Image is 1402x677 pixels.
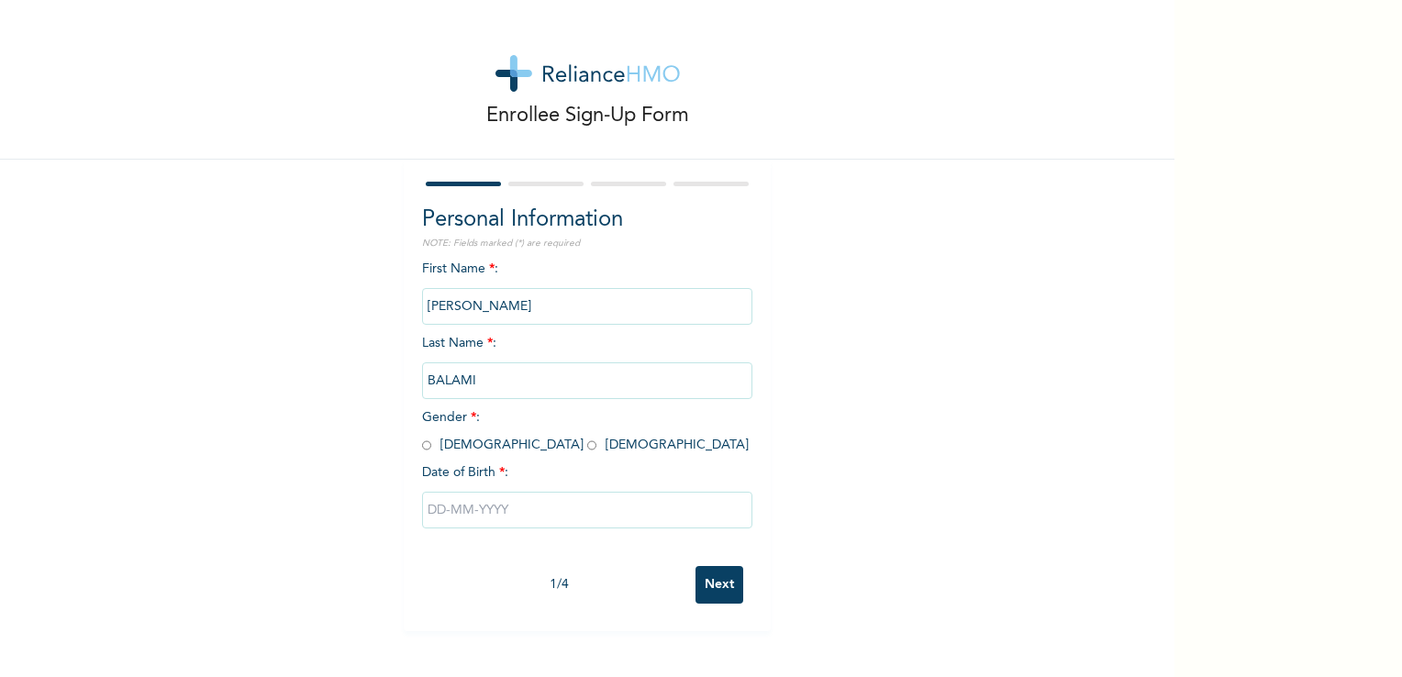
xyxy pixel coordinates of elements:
span: Last Name : [422,337,752,387]
img: logo [495,55,680,92]
input: DD-MM-YYYY [422,492,752,528]
span: Gender : [DEMOGRAPHIC_DATA] [DEMOGRAPHIC_DATA] [422,411,749,451]
p: NOTE: Fields marked (*) are required [422,237,752,250]
input: Enter your last name [422,362,752,399]
input: Next [695,566,743,604]
div: 1 / 4 [422,575,695,594]
span: First Name : [422,262,752,313]
input: Enter your first name [422,288,752,325]
h2: Personal Information [422,204,752,237]
p: Enrollee Sign-Up Form [486,101,689,131]
span: Date of Birth : [422,463,508,483]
